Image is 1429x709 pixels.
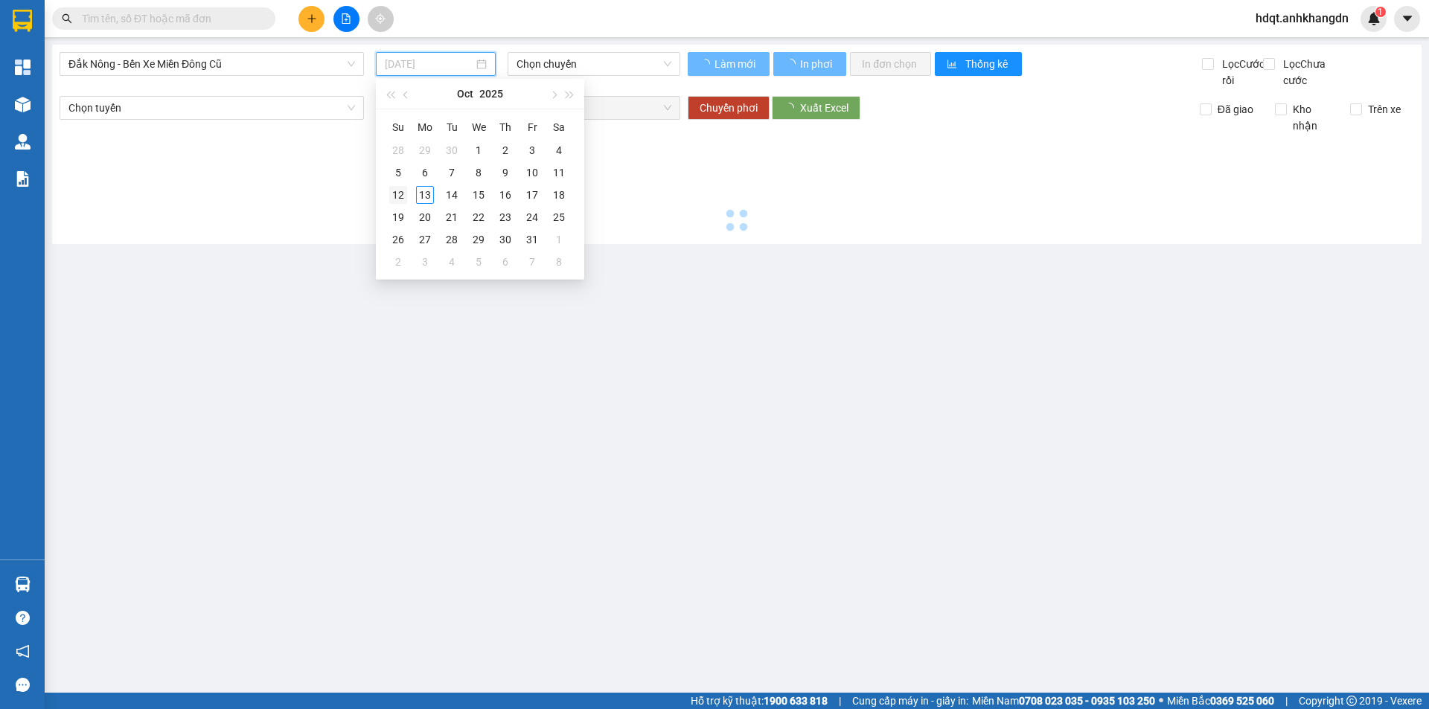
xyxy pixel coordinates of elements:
[438,139,465,161] td: 2025-09-30
[13,10,32,32] img: logo-vxr
[479,79,503,109] button: 2025
[1210,695,1274,707] strong: 0369 525 060
[496,164,514,182] div: 9
[1367,12,1381,25] img: icon-new-feature
[550,164,568,182] div: 11
[546,206,572,228] td: 2025-10-25
[1019,695,1155,707] strong: 0708 023 035 - 0935 103 250
[492,139,519,161] td: 2025-10-02
[389,141,407,159] div: 28
[1216,56,1267,89] span: Lọc Cước rồi
[16,644,30,658] span: notification
[800,56,834,72] span: In phơi
[714,56,758,72] span: Làm mới
[764,695,828,707] strong: 1900 633 818
[492,184,519,206] td: 2025-10-16
[519,115,546,139] th: Fr
[412,139,438,161] td: 2025-09-29
[517,97,671,119] span: Chọn chuyến
[82,10,258,27] input: Tìm tên, số ĐT hoặc mã đơn
[1159,698,1163,704] span: ⚪️
[298,6,325,32] button: plus
[850,52,931,76] button: In đơn chọn
[416,186,434,204] div: 13
[443,141,461,159] div: 30
[1362,101,1407,118] span: Trên xe
[470,253,487,271] div: 5
[457,79,473,109] button: Oct
[438,206,465,228] td: 2025-10-21
[523,186,541,204] div: 17
[519,161,546,184] td: 2025-10-10
[307,13,317,24] span: plus
[773,52,846,76] button: In phơi
[550,141,568,159] div: 4
[546,184,572,206] td: 2025-10-18
[412,115,438,139] th: Mo
[385,161,412,184] td: 2025-10-05
[443,231,461,248] div: 28
[68,97,355,119] span: Chọn tuyến
[496,208,514,226] div: 23
[519,139,546,161] td: 2025-10-03
[492,251,519,273] td: 2025-11-06
[333,6,359,32] button: file-add
[443,164,461,182] div: 7
[550,208,568,226] div: 25
[852,693,968,709] span: Cung cấp máy in - giấy in:
[1285,693,1288,709] span: |
[492,161,519,184] td: 2025-10-09
[1394,6,1420,32] button: caret-down
[496,231,514,248] div: 30
[443,253,461,271] div: 4
[691,693,828,709] span: Hỗ trợ kỹ thuật:
[492,228,519,251] td: 2025-10-30
[385,251,412,273] td: 2025-11-02
[1346,696,1357,706] span: copyright
[438,161,465,184] td: 2025-10-07
[839,693,841,709] span: |
[1378,7,1383,17] span: 1
[443,208,461,226] div: 21
[412,228,438,251] td: 2025-10-27
[389,231,407,248] div: 26
[470,141,487,159] div: 1
[496,186,514,204] div: 16
[519,206,546,228] td: 2025-10-24
[389,164,407,182] div: 5
[972,693,1155,709] span: Miền Nam
[492,115,519,139] th: Th
[523,208,541,226] div: 24
[465,161,492,184] td: 2025-10-08
[341,13,351,24] span: file-add
[546,139,572,161] td: 2025-10-04
[1401,12,1414,25] span: caret-down
[470,231,487,248] div: 29
[389,208,407,226] div: 19
[1212,101,1259,118] span: Đã giao
[438,228,465,251] td: 2025-10-28
[465,251,492,273] td: 2025-11-05
[465,115,492,139] th: We
[688,96,770,120] button: Chuyển phơi
[385,184,412,206] td: 2025-10-12
[965,56,1010,72] span: Thống kê
[465,184,492,206] td: 2025-10-15
[470,186,487,204] div: 15
[772,96,860,120] button: Xuất Excel
[15,134,31,150] img: warehouse-icon
[465,139,492,161] td: 2025-10-01
[385,228,412,251] td: 2025-10-26
[385,115,412,139] th: Su
[700,59,712,69] span: loading
[935,52,1022,76] button: bar-chartThống kê
[412,251,438,273] td: 2025-11-03
[416,253,434,271] div: 3
[947,59,959,71] span: bar-chart
[519,184,546,206] td: 2025-10-17
[546,115,572,139] th: Sa
[519,251,546,273] td: 2025-11-07
[470,208,487,226] div: 22
[389,186,407,204] div: 12
[443,186,461,204] div: 14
